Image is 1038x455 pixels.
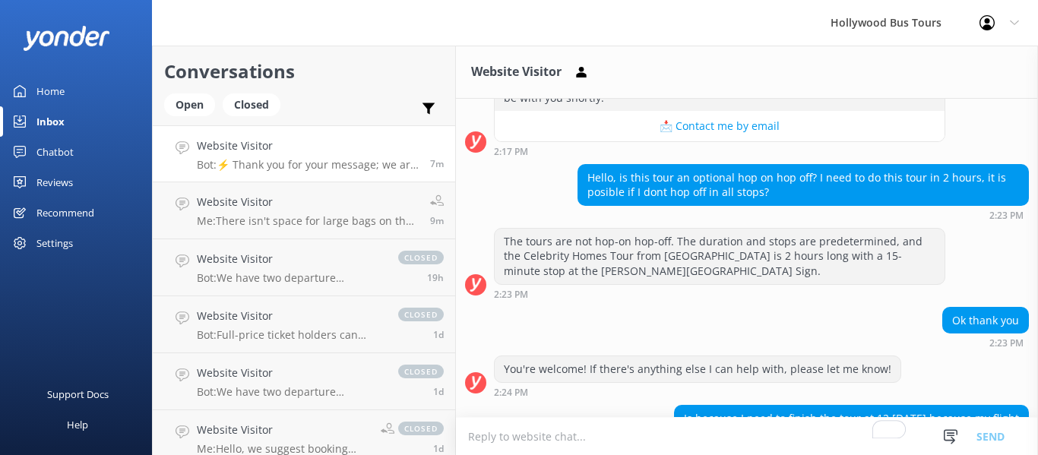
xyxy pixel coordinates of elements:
p: Bot: We have two departure locations: 1. [STREET_ADDRESS] - Please check-in inside the [GEOGRAPHI... [197,271,383,285]
a: Website VisitorBot:Full-price ticket holders can cancel their tour and receive a full refund up t... [153,296,455,353]
div: Ok thank you [943,308,1028,333]
div: Chatbot [36,137,74,167]
div: Sep 20 2025 02:23pm (UTC -07:00) America/Tijuana [942,337,1029,348]
strong: 2:23 PM [989,339,1024,348]
span: Sep 19 2025 10:58am (UTC -07:00) America/Tijuana [433,385,444,398]
a: Website VisitorBot:We have two departure locations: - [STREET_ADDRESS]. Please check-in inside th... [153,353,455,410]
a: Website VisitorMe:There isn't space for large bags on the 3.5-hour tour from [GEOGRAPHIC_DATA][PE... [153,182,455,239]
div: Open [164,93,215,116]
div: Sep 20 2025 02:24pm (UTC -07:00) America/Tijuana [494,387,901,397]
a: Open [164,96,223,112]
span: Sep 20 2025 02:23pm (UTC -07:00) America/Tijuana [430,214,444,227]
p: Bot: Full-price ticket holders can cancel their tour and receive a full refund up to 24 hours bef... [197,328,383,342]
strong: 2:17 PM [494,147,528,156]
h4: Website Visitor [197,251,383,267]
h4: Website Visitor [197,194,419,210]
h4: Website Visitor [197,422,369,438]
a: Website VisitorBot:⚡ Thank you for your message; we are connecting you to a team member who will ... [153,125,455,182]
strong: 2:23 PM [989,211,1024,220]
div: Closed [223,93,280,116]
h3: Website Visitor [471,62,562,82]
p: Bot: We have two departure locations: - [STREET_ADDRESS]. Please check-in inside the [GEOGRAPHIC_... [197,385,383,399]
div: Inbox [36,106,65,137]
p: Bot: ⚡ Thank you for your message; we are connecting you to a team member who will be with you sh... [197,158,419,172]
span: closed [398,422,444,435]
div: Recommend [36,197,94,228]
span: Sep 20 2025 02:26pm (UTC -07:00) America/Tijuana [430,157,444,170]
span: closed [398,308,444,321]
div: Sep 20 2025 02:23pm (UTC -07:00) America/Tijuana [494,289,945,299]
h2: Conversations [164,57,444,86]
a: Website VisitorBot:We have two departure locations: 1. [STREET_ADDRESS] - Please check-in inside ... [153,239,455,296]
div: Sep 20 2025 02:23pm (UTC -07:00) America/Tijuana [578,210,1029,220]
p: Me: There isn't space for large bags on the 3.5-hour tour from [GEOGRAPHIC_DATA][PERSON_NAME], bu... [197,214,419,228]
div: Reviews [36,167,73,197]
span: closed [398,365,444,378]
span: Sep 19 2025 07:05pm (UTC -07:00) America/Tijuana [427,271,444,284]
strong: 2:23 PM [494,290,528,299]
div: Home [36,76,65,106]
h4: Website Visitor [197,308,383,324]
div: Help [67,409,88,440]
div: Support Docs [47,379,109,409]
div: You're welcome! If there's anything else I can help with, please let me know! [495,356,900,382]
span: closed [398,251,444,264]
h4: Website Visitor [197,365,383,381]
span: Sep 19 2025 09:28am (UTC -07:00) America/Tijuana [433,442,444,455]
a: Closed [223,96,288,112]
div: Is because I need to finish the tour at 12 [DATE] because my flight [675,406,1028,431]
button: 📩 Contact me by email [495,111,945,141]
div: Settings [36,228,73,258]
strong: 2:24 PM [494,388,528,397]
div: Sep 20 2025 02:17pm (UTC -07:00) America/Tijuana [494,146,945,156]
img: yonder-white-logo.png [23,26,110,51]
h4: Website Visitor [197,137,419,154]
div: The tours are not hop-on hop-off. The duration and stops are predetermined, and the Celebrity Hom... [495,229,945,284]
span: Sep 19 2025 01:17pm (UTC -07:00) America/Tijuana [433,328,444,341]
textarea: To enrich screen reader interactions, please activate Accessibility in Grammarly extension settings [456,418,1038,455]
div: Hello, is this tour an optional hop on hop off? I need to do this tour in 2 hours, it is posible ... [578,165,1028,205]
